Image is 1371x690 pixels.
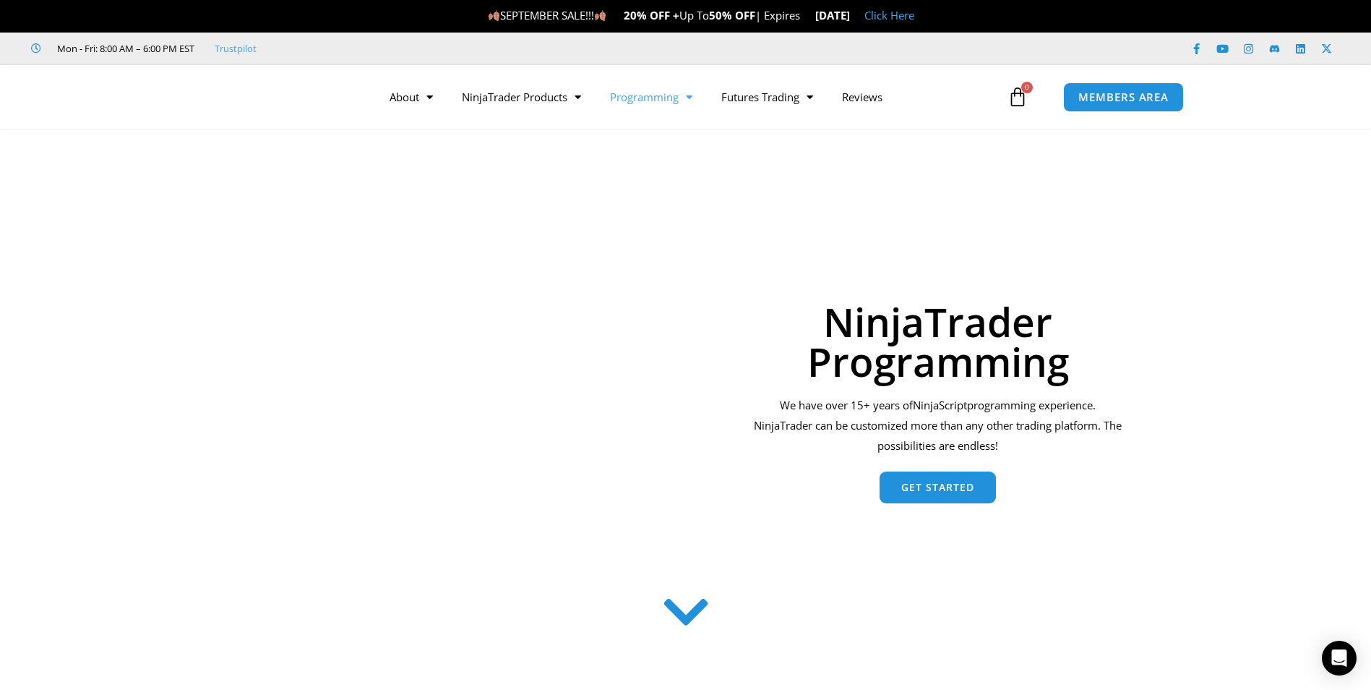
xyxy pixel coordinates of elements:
[801,10,812,21] img: ⌛
[1322,641,1357,676] div: Open Intercom Messenger
[624,8,679,22] strong: 20% OFF +
[707,80,828,114] a: Futures Trading
[168,71,323,123] img: LogoAI | Affordable Indicators – NinjaTrader
[986,76,1049,118] a: 0
[749,302,1126,381] h1: NinjaTrader Programming
[880,472,996,503] a: Get Started
[596,80,707,114] a: Programming
[447,80,596,114] a: NinjaTrader Products
[828,80,897,114] a: Reviews
[913,398,967,412] span: NinjaScript
[754,398,1122,453] span: programming experience. NinjaTrader can be customized more than any other trading platform. The p...
[1021,82,1033,93] span: 0
[1063,82,1184,112] a: MEMBERS AREA
[595,10,606,21] img: 🍂
[815,8,850,22] strong: [DATE]
[749,396,1126,456] div: We have over 15+ years of
[488,8,815,22] span: SEPTEMBER SALE!!! Up To | Expires
[1078,92,1169,103] span: MEMBERS AREA
[267,205,685,568] img: programming 1 | Affordable Indicators – NinjaTrader
[489,10,499,21] img: 🍂
[901,482,974,493] span: Get Started
[864,8,914,22] a: Click Here
[375,80,1004,114] nav: Menu
[375,80,447,114] a: About
[53,40,194,57] span: Mon - Fri: 8:00 AM – 6:00 PM EST
[215,40,257,57] a: Trustpilot
[709,8,755,22] strong: 50% OFF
